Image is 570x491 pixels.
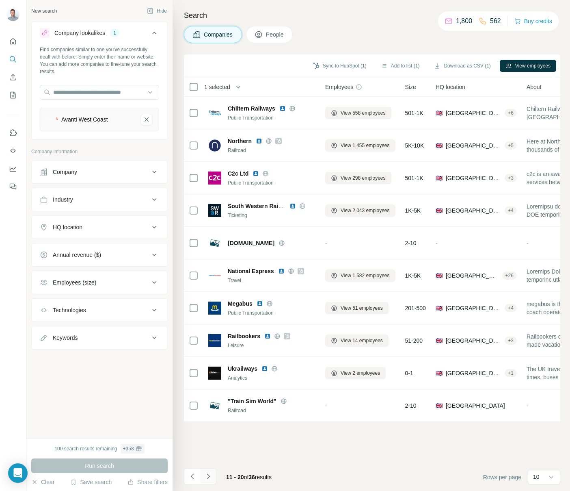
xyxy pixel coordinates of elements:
span: - [527,402,529,409]
span: View 298 employees [341,174,386,182]
button: Use Surfe on LinkedIn [6,126,19,140]
span: About [527,83,542,91]
span: 🇬🇧 [436,174,443,182]
span: C2c Ltd [228,169,248,178]
span: Ukrailways [228,365,257,373]
span: 11 - 20 [226,474,244,480]
span: 501-1K [405,109,423,117]
span: 🇬🇧 [436,337,443,345]
img: LinkedIn logo [279,105,286,112]
span: 5K-10K [405,141,424,150]
span: Northern [228,137,252,145]
span: View 14 employees [341,337,383,344]
img: Avanti West Coast-logo [47,117,58,122]
span: View 51 employees [341,304,383,312]
p: 10 [533,473,540,481]
span: 36 [248,474,255,480]
img: Logo of mytrainline.co.uk [208,237,221,250]
div: Railroad [228,407,315,414]
span: [GEOGRAPHIC_DATA] [446,402,505,410]
span: 🇬🇧 [436,206,443,215]
span: View 1,582 employees [341,272,390,279]
span: [GEOGRAPHIC_DATA], [GEOGRAPHIC_DATA], [GEOGRAPHIC_DATA] [446,272,499,280]
span: Employees [325,83,353,91]
span: 0-1 [405,369,413,377]
div: + 1 [505,369,517,377]
button: Annual revenue ($) [32,245,167,265]
div: Keywords [53,334,78,342]
span: View 1,455 employees [341,142,390,149]
span: Chiltern Railways [228,104,275,113]
span: Companies [204,30,233,39]
span: 2-10 [405,239,417,247]
button: Enrich CSV [6,70,19,85]
span: - [527,240,529,246]
button: My lists [6,88,19,102]
div: Railroad [228,147,315,154]
img: Logo of C2c Ltd [208,172,221,185]
span: 🇬🇧 [436,141,443,150]
img: Avatar [6,8,19,21]
div: Leisure [228,342,315,349]
span: People [266,30,285,39]
p: 1,800 [456,16,472,26]
button: Buy credits [514,15,552,27]
div: Avanti West Coast [61,115,108,124]
button: Navigate to previous page [184,468,200,484]
button: View 298 employees [325,172,391,184]
button: Avanti West Coast-remove-button [141,114,152,125]
button: View 2 employees [325,367,386,379]
button: Hide [141,5,173,17]
span: [DOMAIN_NAME] [228,239,274,247]
span: 1K-5K [405,206,421,215]
div: + 358 [123,445,134,452]
div: + 26 [502,272,517,279]
button: Save search [70,478,112,486]
button: Download as CSV (1) [428,60,496,72]
span: View 2,043 employees [341,207,390,214]
span: 501-1K [405,174,423,182]
span: Railbookers [228,332,260,340]
img: LinkedIn logo [253,170,259,177]
span: [GEOGRAPHIC_DATA], [GEOGRAPHIC_DATA], [GEOGRAPHIC_DATA] [446,206,501,215]
span: - [436,240,438,246]
img: LinkedIn logo [278,268,285,274]
img: Logo of Megabus [208,302,221,315]
div: Company lookalikes [54,29,105,37]
img: Logo of Railbookers [208,334,221,347]
div: 1 [110,29,119,37]
button: View 2,043 employees [325,204,395,217]
p: 562 [490,16,501,26]
div: Open Intercom Messenger [8,463,28,483]
span: Megabus [228,300,253,308]
div: + 6 [505,109,517,117]
div: Find companies similar to one you've successfully dealt with before. Simply enter their name or w... [40,46,159,75]
button: View 51 employees [325,302,389,314]
div: Ticketing [228,212,315,219]
span: 1K-5K [405,272,421,280]
img: LinkedIn logo [264,333,271,339]
span: View 2 employees [341,369,380,377]
div: + 3 [505,337,517,344]
p: Company information [31,148,168,155]
span: [GEOGRAPHIC_DATA], [GEOGRAPHIC_DATA], [GEOGRAPHIC_DATA] [446,174,501,182]
button: HQ location [32,217,167,237]
span: HQ location [436,83,465,91]
span: [GEOGRAPHIC_DATA], [GEOGRAPHIC_DATA], [GEOGRAPHIC_DATA] [446,337,501,345]
div: + 4 [505,207,517,214]
span: View 558 employees [341,109,386,117]
span: 201-500 [405,304,426,312]
button: Share filters [127,478,168,486]
img: LinkedIn logo [257,300,263,307]
span: - [325,402,327,409]
div: 100 search results remaining [54,444,144,454]
span: 2-10 [405,402,417,410]
span: 🇬🇧 [436,304,443,312]
span: [GEOGRAPHIC_DATA], [GEOGRAPHIC_DATA]|Southern|[GEOGRAPHIC_DATA] ([GEOGRAPHIC_DATA])|[GEOGRAPHIC_D... [446,109,501,117]
span: 🇬🇧 [436,109,443,117]
button: Clear [31,478,54,486]
span: 🇬🇧 [436,402,443,410]
button: View 558 employees [325,107,391,119]
button: Company [32,162,167,182]
img: LinkedIn logo [256,138,262,144]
